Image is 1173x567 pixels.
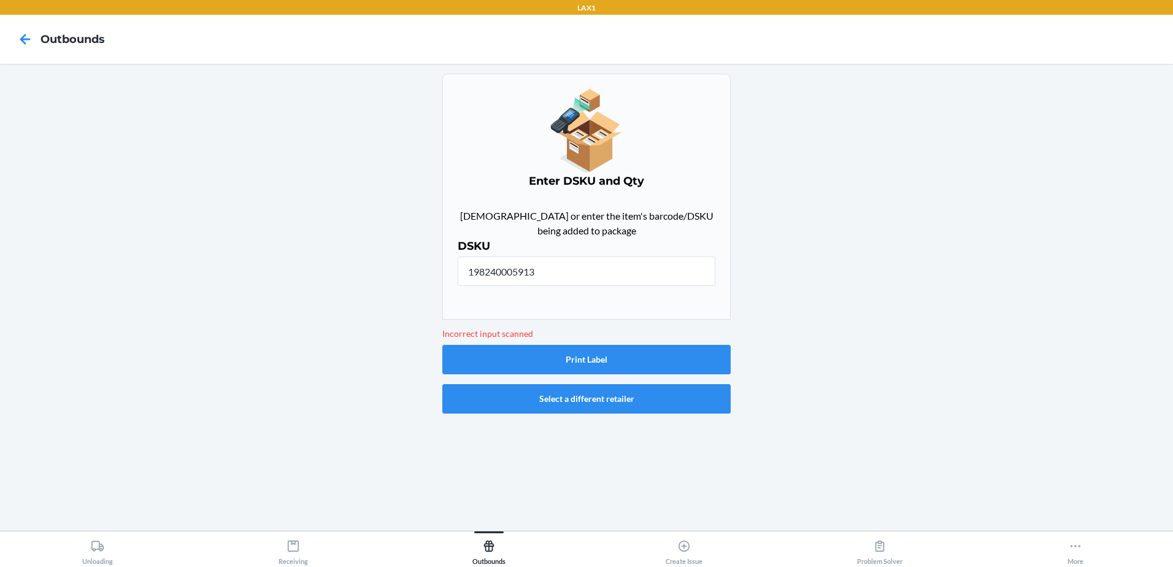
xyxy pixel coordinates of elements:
[391,531,586,565] button: Outbounds
[40,31,105,47] h4: Outbounds
[472,534,506,565] div: Outbounds
[279,534,308,565] div: Receiving
[458,173,715,189] h4: Enter DSKU and Qty
[458,238,715,254] h4: DSKU
[577,2,596,13] p: LAX1
[1067,534,1083,565] div: More
[442,384,731,414] button: Select a different retailer
[442,345,731,374] button: Print Label
[458,209,715,238] p: [DEMOGRAPHIC_DATA] or enter the item's barcode/DSKU being added to package
[977,531,1173,565] button: More
[782,531,978,565] button: Problem Solver
[666,534,702,565] div: Create Issue
[857,534,902,565] div: Problem Solver
[458,256,715,286] input: Scan item barcode
[442,327,731,340] p: Incorrect input scanned
[586,531,782,565] button: Create Issue
[82,534,113,565] div: Unloading
[196,531,391,565] button: Receiving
